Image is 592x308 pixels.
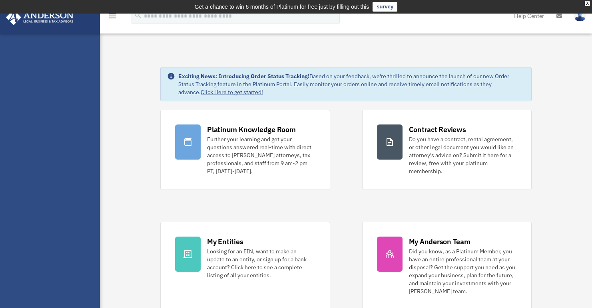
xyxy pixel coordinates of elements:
[207,124,296,134] div: Platinum Knowledge Room
[373,2,397,12] a: survey
[409,124,466,134] div: Contract Reviews
[108,11,118,21] i: menu
[195,2,369,12] div: Get a chance to win 6 months of Platinum for free just by filling out this
[409,237,470,247] div: My Anderson Team
[207,247,315,279] div: Looking for an EIN, want to make an update to an entity, or sign up for a bank account? Click her...
[362,110,532,190] a: Contract Reviews Do you have a contract, rental agreement, or other legal document you would like...
[108,14,118,21] a: menu
[585,1,590,6] div: close
[178,72,525,96] div: Based on your feedback, we're thrilled to announce the launch of our new Order Status Tracking fe...
[4,10,76,25] img: Anderson Advisors Platinum Portal
[574,10,586,22] img: User Pic
[178,73,309,80] strong: Exciting News: Introducing Order Status Tracking!
[207,237,243,247] div: My Entities
[207,135,315,175] div: Further your learning and get your questions answered real-time with direct access to [PERSON_NAM...
[160,110,330,190] a: Platinum Knowledge Room Further your learning and get your questions answered real-time with dire...
[134,11,142,20] i: search
[201,89,263,96] a: Click Here to get started!
[409,247,517,295] div: Did you know, as a Platinum Member, you have an entire professional team at your disposal? Get th...
[409,135,517,175] div: Do you have a contract, rental agreement, or other legal document you would like an attorney's ad...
